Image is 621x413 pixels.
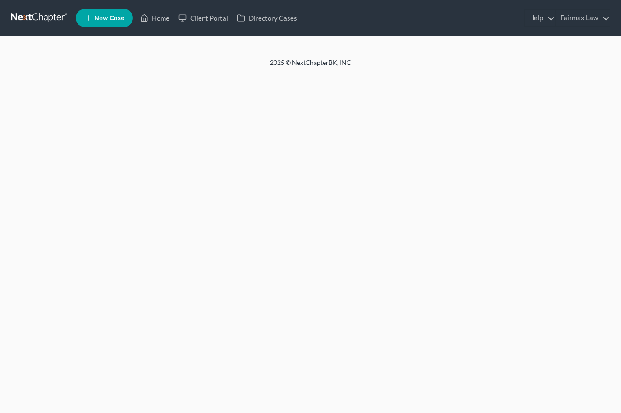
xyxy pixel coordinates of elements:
a: Client Portal [174,10,233,26]
a: Directory Cases [233,10,301,26]
div: 2025 © NextChapterBK, INC [54,58,567,74]
a: Fairmax Law [556,10,610,26]
new-legal-case-button: New Case [76,9,133,27]
a: Home [136,10,174,26]
a: Help [525,10,555,26]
